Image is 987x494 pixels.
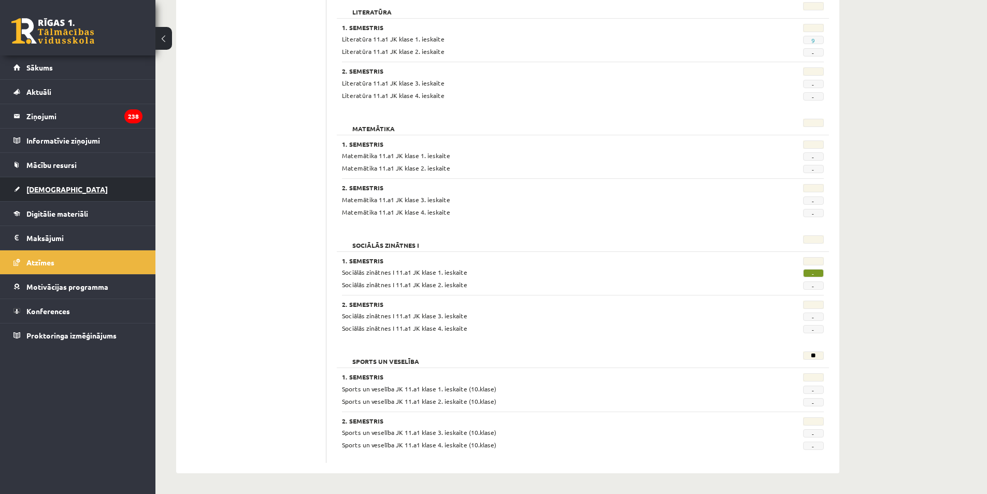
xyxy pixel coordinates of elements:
[803,209,824,217] span: -
[803,48,824,57] span: -
[342,79,445,87] span: Literatūra 11.a1 JK klase 3. ieskaite
[124,109,142,123] i: 238
[803,429,824,437] span: -
[342,257,741,264] h3: 1. Semestris
[803,269,824,277] span: -
[13,153,142,177] a: Mācību resursi
[26,104,142,128] legend: Ziņojumi
[11,18,94,44] a: Rīgas 1. Tālmācības vidusskola
[803,386,824,394] span: -
[342,119,405,129] h2: Matemātika
[342,397,496,405] span: Sports un veselība JK 11.a1 klase 2. ieskaite (10.klase)
[342,184,741,191] h3: 2. Semestris
[26,209,88,218] span: Digitālie materiāli
[811,36,815,45] a: 9
[342,373,741,380] h3: 1. Semestris
[342,140,741,148] h3: 1. Semestris
[342,301,741,308] h3: 2. Semestris
[342,208,450,216] span: Matemātika 11.a1 JK klase 4. ieskaite
[342,67,741,75] h3: 2. Semestris
[13,323,142,347] a: Proktoringa izmēģinājums
[342,280,467,289] span: Sociālās zinātnes I 11.a1 JK klase 2. ieskaite
[342,35,445,43] span: Literatūra 11.a1 JK klase 1. ieskaite
[803,165,824,173] span: -
[342,164,450,172] span: Matemātika 11.a1 JK klase 2. ieskaite
[803,152,824,161] span: -
[342,268,467,276] span: Sociālās zinātnes I 11.a1 JK klase 1. ieskaite
[13,275,142,299] a: Motivācijas programma
[342,351,430,362] h2: Sports un veselība
[342,235,430,246] h2: Sociālās zinātnes I
[803,92,824,101] span: -
[26,129,142,152] legend: Informatīvie ziņojumi
[26,306,70,316] span: Konferences
[13,250,142,274] a: Atzīmes
[342,2,402,12] h2: Literatūra
[13,55,142,79] a: Sākums
[26,258,54,267] span: Atzīmes
[13,226,142,250] a: Maksājumi
[26,87,51,96] span: Aktuāli
[13,177,142,201] a: [DEMOGRAPHIC_DATA]
[342,385,496,393] span: Sports un veselība JK 11.a1 klase 1. ieskaite (10.klase)
[803,398,824,406] span: -
[13,129,142,152] a: Informatīvie ziņojumi
[342,91,445,100] span: Literatūra 11.a1 JK klase 4. ieskaite
[342,417,741,425] h3: 2. Semestris
[803,313,824,321] span: -
[342,24,741,31] h3: 1. Semestris
[342,151,450,160] span: Matemātika 11.a1 JK klase 1. ieskaite
[342,195,450,204] span: Matemātika 11.a1 JK klase 3. ieskaite
[803,80,824,88] span: -
[342,324,467,332] span: Sociālās zinātnes I 11.a1 JK klase 4. ieskaite
[342,428,496,436] span: Sports un veselība JK 11.a1 klase 3. ieskaite (10.klase)
[342,441,496,449] span: Sports un veselība JK 11.a1 klase 4. ieskaite (10.klase)
[13,104,142,128] a: Ziņojumi238
[26,185,108,194] span: [DEMOGRAPHIC_DATA]
[26,282,108,291] span: Motivācijas programma
[803,325,824,333] span: -
[803,442,824,450] span: -
[26,63,53,72] span: Sākums
[803,196,824,205] span: -
[342,312,467,320] span: Sociālās zinātnes I 11.a1 JK klase 3. ieskaite
[26,331,117,340] span: Proktoringa izmēģinājums
[26,226,142,250] legend: Maksājumi
[26,160,77,170] span: Mācību resursi
[13,202,142,225] a: Digitālie materiāli
[13,299,142,323] a: Konferences
[13,80,142,104] a: Aktuāli
[803,281,824,290] span: -
[342,47,445,55] span: Literatūra 11.a1 JK klase 2. ieskaite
